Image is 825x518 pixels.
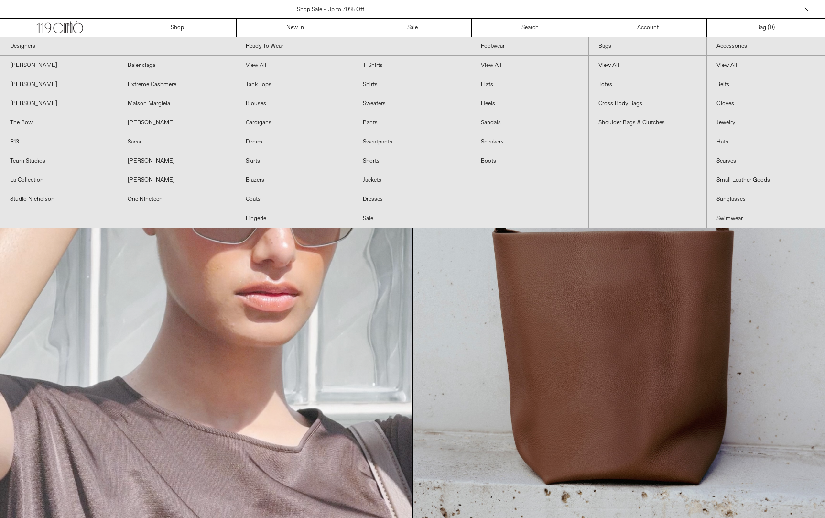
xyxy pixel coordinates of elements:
a: Coats [236,190,354,209]
a: Totes [589,75,706,94]
a: Heels [471,94,588,113]
a: Scarves [707,152,825,171]
a: Flats [471,75,588,94]
a: Sweatpants [353,132,471,152]
a: Gloves [707,94,825,113]
a: Studio Nicholson [0,190,118,209]
a: [PERSON_NAME] [0,94,118,113]
a: [PERSON_NAME] [0,75,118,94]
a: View All [471,56,588,75]
a: Footwear [471,37,588,56]
a: Accessories [707,37,825,56]
a: Balenciaga [118,56,236,75]
a: Pants [353,113,471,132]
a: Search [472,19,589,37]
a: Sandals [471,113,588,132]
a: La Collection [0,171,118,190]
a: [PERSON_NAME] [118,171,236,190]
a: Extreme Cashmere [118,75,236,94]
a: Small Leather Goods [707,171,825,190]
a: View All [707,56,825,75]
a: Boots [471,152,588,171]
a: Account [589,19,707,37]
a: [PERSON_NAME] [118,113,236,132]
a: New In [237,19,354,37]
a: Sunglasses [707,190,825,209]
a: T-Shirts [353,56,471,75]
a: [PERSON_NAME] [0,56,118,75]
a: Designers [0,37,236,56]
a: Sale [353,209,471,228]
a: View All [589,56,706,75]
a: [PERSON_NAME] [118,152,236,171]
a: Shop Sale - Up to 70% Off [297,6,364,13]
a: Shirts [353,75,471,94]
a: R13 [0,132,118,152]
a: Jackets [353,171,471,190]
a: Bags [589,37,706,56]
a: Hats [707,132,825,152]
a: Maison Margiela [118,94,236,113]
a: Ready To Wear [236,37,471,56]
a: Blouses [236,94,354,113]
span: 0 [770,24,773,32]
a: Bag () [707,19,825,37]
a: Shop [119,19,237,37]
a: Sweaters [353,94,471,113]
a: Teurn Studios [0,152,118,171]
a: Dresses [353,190,471,209]
a: The Row [0,113,118,132]
a: Swimwear [707,209,825,228]
a: Shorts [353,152,471,171]
a: Lingerie [236,209,354,228]
span: ) [770,23,775,32]
a: Belts [707,75,825,94]
a: Shoulder Bags & Clutches [589,113,706,132]
a: Tank Tops [236,75,354,94]
a: Sacai [118,132,236,152]
a: Cardigans [236,113,354,132]
a: Cross Body Bags [589,94,706,113]
a: Jewelry [707,113,825,132]
a: Skirts [236,152,354,171]
a: Sale [354,19,472,37]
a: View All [236,56,354,75]
a: One Nineteen [118,190,236,209]
a: Denim [236,132,354,152]
a: Sneakers [471,132,588,152]
a: Blazers [236,171,354,190]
